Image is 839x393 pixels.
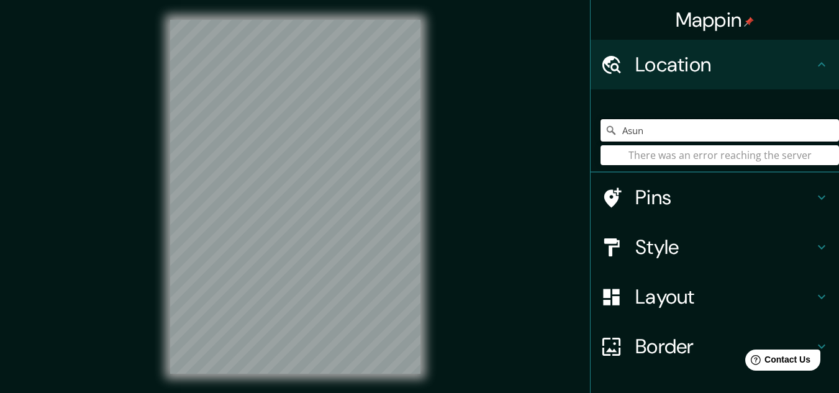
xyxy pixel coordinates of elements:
div: Layout [591,272,839,322]
h4: Mappin [676,7,755,32]
div: Border [591,322,839,371]
input: Pick your city or area [601,119,839,142]
iframe: Help widget launcher [728,345,825,379]
h4: Border [635,334,814,359]
img: pin-icon.png [744,17,754,27]
div: Pins [591,173,839,222]
canvas: Map [170,20,420,374]
div: Location [591,40,839,89]
h4: Location [635,52,814,77]
div: Style [591,222,839,272]
h4: Pins [635,185,814,210]
h4: Layout [635,284,814,309]
div: There was an error reaching the server [601,145,839,165]
h4: Style [635,235,814,260]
